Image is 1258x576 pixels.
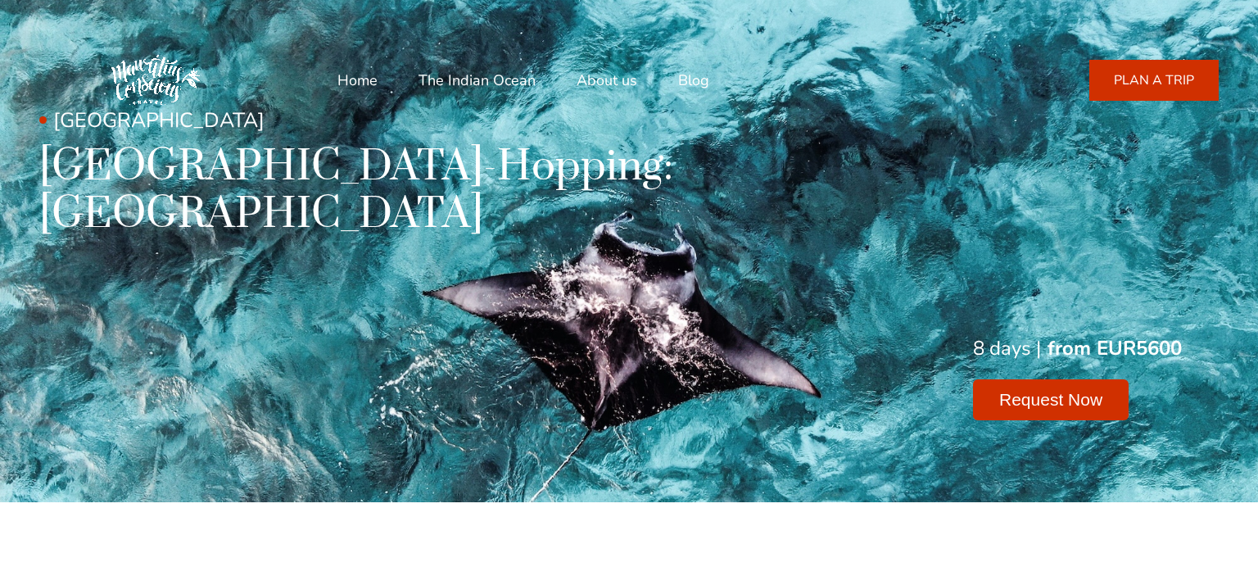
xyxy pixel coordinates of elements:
a: PLAN A TRIP [1089,60,1219,101]
a: About us [577,61,637,100]
a: Blog [678,61,709,100]
button: Request Now [973,379,1129,420]
div: 8 days | [973,335,1041,363]
a: The Indian Ocean [419,61,536,100]
h1: [GEOGRAPHIC_DATA]-Hopping: [GEOGRAPHIC_DATA] [39,143,744,238]
a: Home [337,61,378,100]
div: from EUR5600 [1048,335,1182,363]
